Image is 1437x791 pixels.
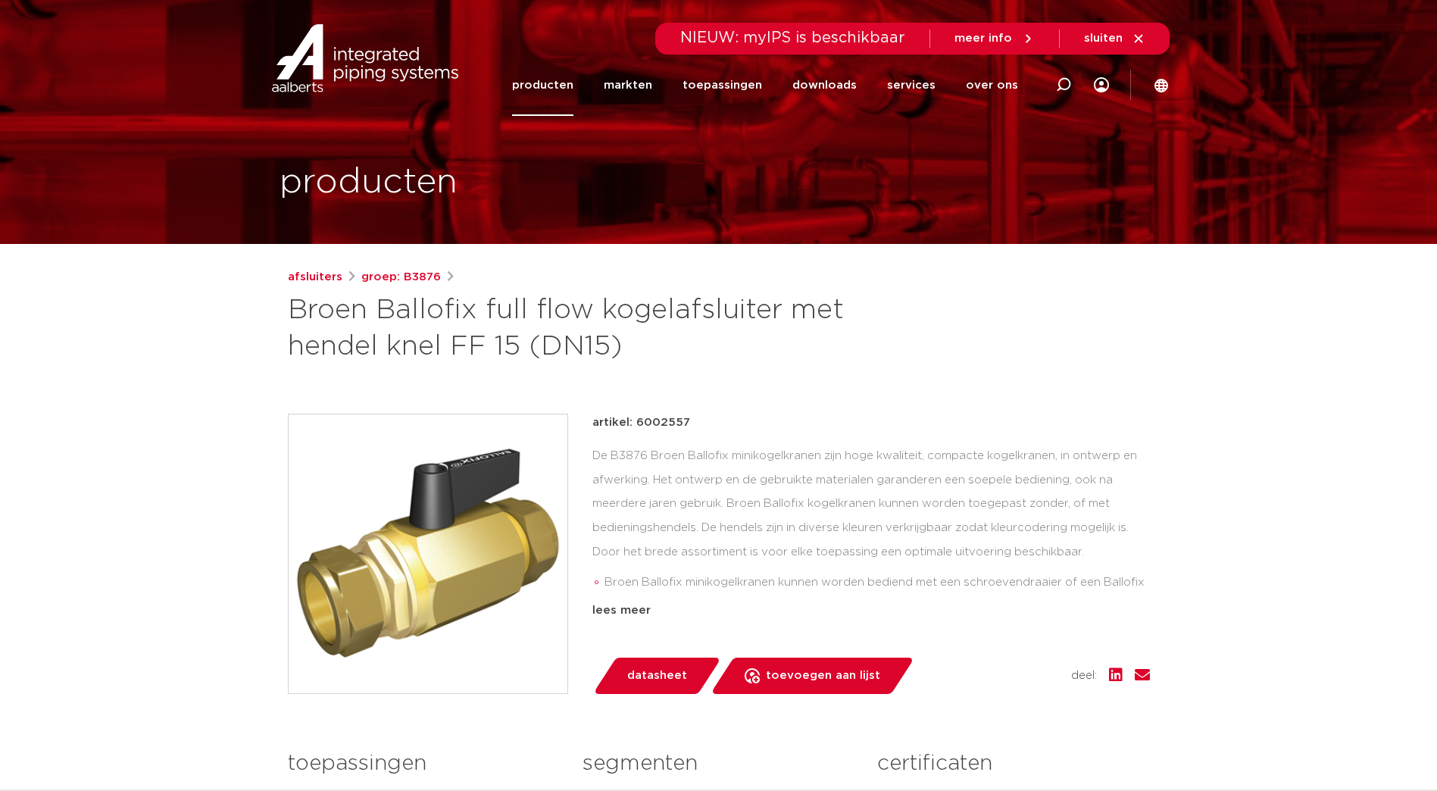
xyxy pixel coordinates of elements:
[592,658,721,694] a: datasheet
[954,32,1035,45] a: meer info
[288,292,857,365] h1: Broen Ballofix full flow kogelafsluiter met hendel knel FF 15 (DN15)
[627,664,687,688] span: datasheet
[512,55,1018,116] nav: Menu
[604,55,652,116] a: markten
[512,55,573,116] a: producten
[954,33,1012,44] span: meer info
[289,414,567,693] img: Product Image for Broen Ballofix full flow kogelafsluiter met hendel knel FF 15 (DN15)
[887,55,936,116] a: services
[877,749,1149,779] h3: certificaten
[604,571,1150,619] li: Broen Ballofix minikogelkranen kunnen worden bediend met een schroevendraaier of een Ballofix hendel
[583,749,854,779] h3: segmenten
[680,30,905,45] span: NIEUW: myIPS is beschikbaar
[792,55,857,116] a: downloads
[683,55,762,116] a: toepassingen
[592,444,1150,596] div: De B3876 Broen Ballofix minikogelkranen zijn hoge kwaliteit, compacte kogelkranen, in ontwerp en ...
[288,268,342,286] a: afsluiters
[966,55,1018,116] a: over ons
[1084,32,1145,45] a: sluiten
[766,664,880,688] span: toevoegen aan lijst
[1084,33,1123,44] span: sluiten
[288,749,560,779] h3: toepassingen
[592,414,690,432] p: artikel: 6002557
[1071,667,1097,685] span: deel:
[1094,55,1109,116] div: my IPS
[361,268,441,286] a: groep: B3876
[592,602,1150,620] div: lees meer
[280,158,458,207] h1: producten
